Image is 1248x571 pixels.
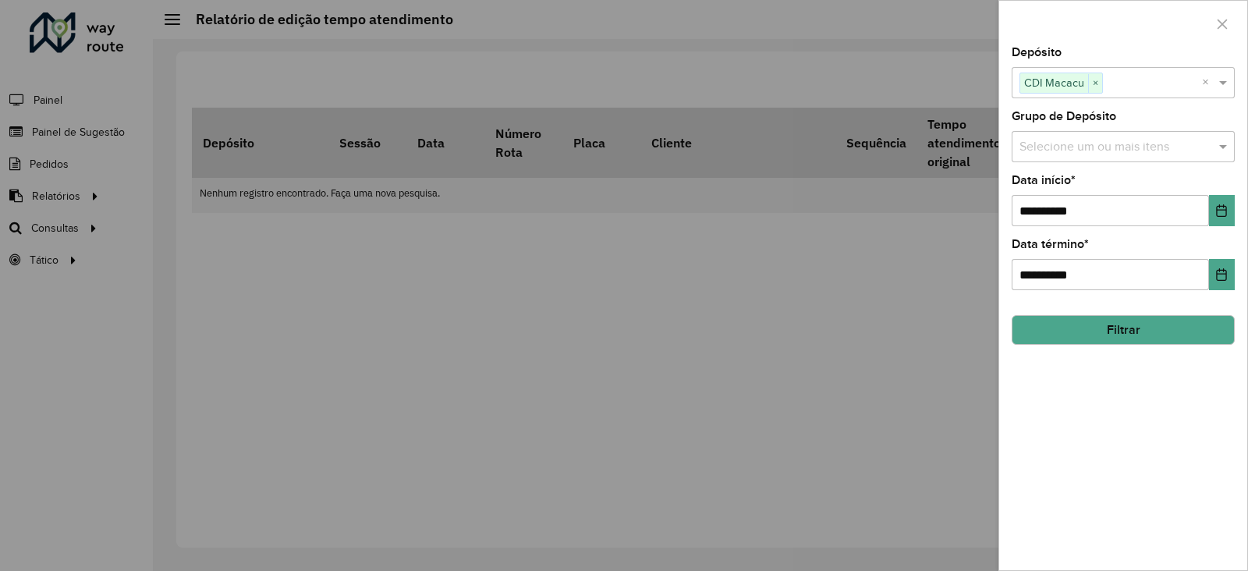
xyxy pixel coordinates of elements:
button: Filtrar [1012,315,1235,345]
span: Clear all [1202,73,1215,92]
label: Data início [1012,171,1076,190]
span: × [1088,74,1102,93]
span: CDI Macacu [1020,73,1088,92]
label: Depósito [1012,43,1062,62]
label: Grupo de Depósito [1012,107,1116,126]
button: Choose Date [1209,195,1235,226]
label: Data término [1012,235,1089,254]
button: Choose Date [1209,259,1235,290]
